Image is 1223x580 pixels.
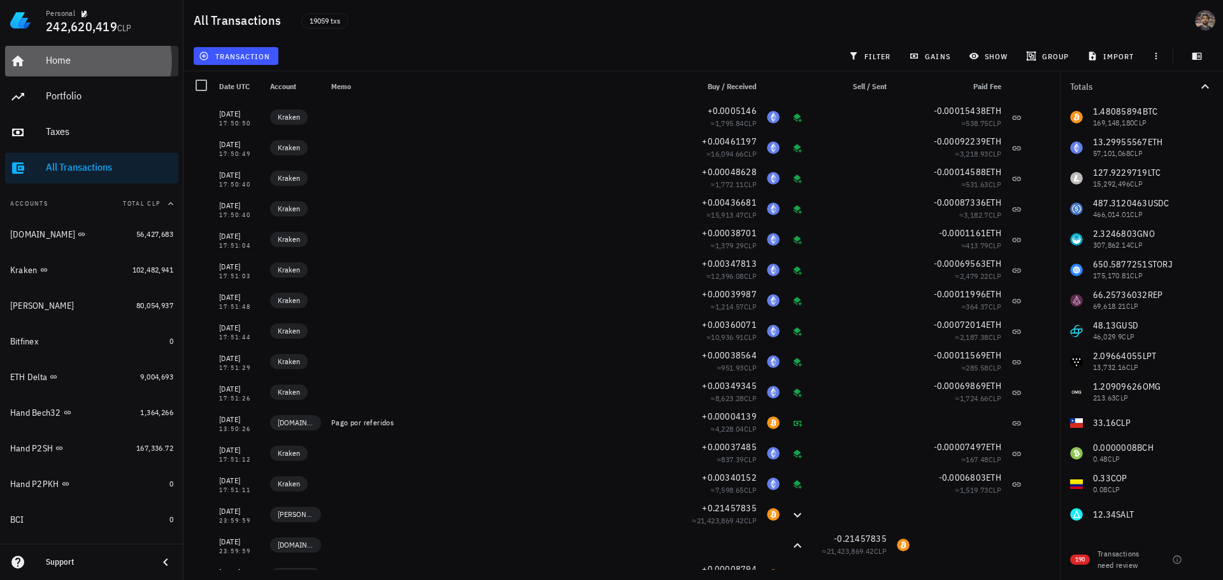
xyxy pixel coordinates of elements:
[934,136,987,147] span: -0.00092239
[986,288,1001,300] span: ETH
[706,149,757,159] span: ≈
[219,273,260,279] div: 17:51:03
[194,10,286,31] h1: All Transactions
[219,456,260,463] div: 17:51:12
[219,334,260,341] div: 17:51:44
[717,455,757,464] span: ≈
[265,71,326,102] div: Account
[219,199,260,212] div: [DATE]
[853,81,887,91] span: Sell / Sent
[702,288,757,300] span: +0.00039987
[989,210,1001,220] span: CLP
[810,71,892,102] div: Sell / Sent
[966,180,988,189] span: 531.63
[10,301,74,311] div: [PERSON_NAME]
[715,302,744,311] span: 1,214.57
[711,271,744,281] span: 12,396.08
[270,81,296,91] span: Account
[278,264,300,276] span: Kraken
[1075,555,1085,565] span: 190
[767,325,780,337] div: ETH-icon
[934,258,987,269] span: -0.00069563
[961,302,1001,311] span: ≈
[331,81,351,91] span: Memo
[219,108,260,120] div: [DATE]
[939,227,987,239] span: -0.0001161
[5,255,178,285] a: Kraken 102,482,941
[702,411,757,422] span: +0.00004139
[721,455,743,464] span: 837.39
[326,71,680,102] div: Memo
[744,118,757,128] span: CLP
[702,350,757,361] span: +0.00038564
[46,8,75,18] div: Personal
[960,271,989,281] span: 2,479.22
[986,227,1001,239] span: ETH
[132,265,173,274] span: 102,482,941
[934,350,987,361] span: -0.00011569
[5,153,178,183] a: All Transactions
[1098,548,1151,571] div: Transactions need review
[1070,82,1198,91] div: Totals
[717,363,757,372] span: ≈
[10,479,59,490] div: Hand P2PKH
[219,535,260,548] div: [DATE]
[5,504,178,535] a: BCI 0
[692,516,757,525] span: ≈
[767,294,780,307] div: ETH-icon
[219,81,250,91] span: Date UTC
[46,90,173,102] div: Portfolio
[10,372,47,383] div: ETH Delta
[219,413,260,426] div: [DATE]
[136,229,173,239] span: 56,427,683
[10,514,24,525] div: BCI
[966,363,988,372] span: 285.58
[934,197,987,208] span: -0.00087336
[767,264,780,276] div: ETH-icon
[767,355,780,368] div: ETH-icon
[219,505,260,518] div: [DATE]
[702,563,757,575] span: +0.00008794
[706,271,757,281] span: ≈
[46,125,173,138] div: Taxes
[117,22,132,34] span: CLP
[10,407,61,418] div: Hand Bech32
[934,380,987,392] span: -0.00069869
[278,141,300,154] span: Kraken
[986,319,1001,330] span: ETH
[278,416,313,429] span: [DOMAIN_NAME]
[715,393,744,403] span: 8,623.28
[744,363,757,372] span: CLP
[219,138,260,151] div: [DATE]
[702,319,757,330] span: +0.00360071
[278,325,300,337] span: Kraken
[10,336,38,347] div: Bitfinex
[278,111,300,124] span: Kraken
[278,477,300,490] span: Kraken
[904,47,958,65] button: gains
[986,441,1001,453] span: ETH
[219,212,260,218] div: 17:50:40
[702,197,757,208] span: +0.00436681
[767,233,780,246] div: ETH-icon
[874,546,887,556] span: CLP
[989,118,1001,128] span: CLP
[5,188,178,219] button: AccountsTotal CLP
[5,326,178,357] a: Bitfinex 0
[702,472,757,483] span: +0.00340152
[851,51,891,61] span: filter
[219,169,260,181] div: [DATE]
[986,380,1001,392] span: ETH
[939,472,987,483] span: -0.0006803
[5,433,178,463] a: Hand P2SH 167,336.72
[767,111,780,124] div: ETH-icon
[744,485,757,495] span: CLP
[767,447,780,460] div: ETH-icon
[702,258,757,269] span: +0.00347813
[966,455,988,464] span: 167.48
[310,14,340,28] span: 19059 txs
[278,508,313,521] span: [PERSON_NAME]
[1090,51,1134,61] span: import
[934,441,987,453] span: -0.00007497
[5,117,178,148] a: Taxes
